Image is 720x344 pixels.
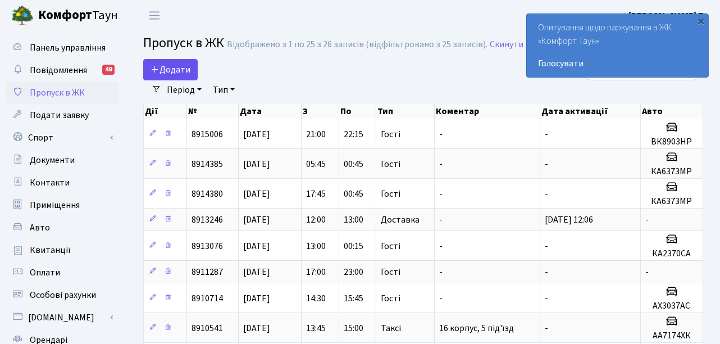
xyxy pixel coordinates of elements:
div: × [696,15,707,26]
h5: ВК8903НР [645,137,698,147]
th: № [187,103,239,119]
span: 8914380 [192,188,223,200]
span: - [439,128,443,141]
span: 8910541 [192,322,223,334]
b: Комфорт [38,6,92,24]
span: Приміщення [30,199,80,211]
div: 49 [102,65,115,75]
span: Гості [381,130,400,139]
a: Період [162,80,206,99]
span: Гості [381,160,400,169]
span: 22:15 [344,128,363,141]
a: Додати [143,59,198,80]
h5: AA7174XК [645,331,698,341]
a: Спорт [6,126,118,149]
span: - [545,266,548,278]
span: - [439,158,443,170]
span: 13:45 [306,322,326,334]
span: [DATE] [243,214,270,226]
span: [DATE] 12:06 [545,214,593,226]
a: Повідомлення49 [6,59,118,82]
a: Пропуск в ЖК [6,82,118,104]
span: 8914385 [192,158,223,170]
span: - [545,158,548,170]
a: Панель управління [6,37,118,59]
button: Переключити навігацію [140,6,168,25]
span: Документи [30,154,75,166]
span: - [439,240,443,252]
span: - [545,322,548,334]
span: Гості [381,268,400,277]
th: Тип [376,103,435,119]
span: 8910714 [192,292,223,305]
span: 00:45 [344,188,363,200]
span: Таксі [381,324,401,333]
span: 23:00 [344,266,363,278]
div: Відображено з 1 по 25 з 26 записів (відфільтровано з 25 записів). [227,39,487,50]
div: Опитування щодо паркування в ЖК «Комфорт Таун» [527,14,708,77]
span: Пропуск в ЖК [143,33,224,53]
a: Подати заявку [6,104,118,126]
span: 15:45 [344,292,363,305]
th: Дата [239,103,302,119]
span: [DATE] [243,322,270,334]
a: [PERSON_NAME] П. [628,9,707,22]
span: - [439,188,443,200]
span: - [645,214,649,226]
h5: КА6373МР [645,166,698,177]
th: Дата активації [540,103,641,119]
span: Пропуск в ЖК [30,87,85,99]
h5: АХ3037АС [645,301,698,311]
span: 17:00 [306,266,326,278]
span: 16 корпус, 5 під'їзд [439,322,514,334]
span: [DATE] [243,240,270,252]
span: Доставка [381,215,420,224]
th: Авто [641,103,703,119]
img: logo.png [11,4,34,27]
span: [DATE] [243,158,270,170]
span: - [645,266,649,278]
span: 8911287 [192,266,223,278]
span: 8913076 [192,240,223,252]
span: 14:30 [306,292,326,305]
a: [DOMAIN_NAME] [6,306,118,329]
b: [PERSON_NAME] П. [628,10,707,22]
th: З [302,103,339,119]
span: [DATE] [243,188,270,200]
span: Гості [381,189,400,198]
a: Оплати [6,261,118,284]
span: 00:45 [344,158,363,170]
span: 12:00 [306,214,326,226]
a: Документи [6,149,118,171]
span: - [439,214,443,226]
span: 13:00 [306,240,326,252]
a: Авто [6,216,118,239]
span: Таун [38,6,118,25]
span: Гості [381,242,400,251]
span: Оплати [30,266,60,279]
span: 00:15 [344,240,363,252]
span: 05:45 [306,158,326,170]
span: - [545,128,548,141]
span: Додати [151,64,190,76]
span: [DATE] [243,128,270,141]
span: 21:00 [306,128,326,141]
span: Панель управління [30,42,106,54]
span: - [439,292,443,305]
span: Подати заявку [30,109,89,121]
span: 13:00 [344,214,363,226]
th: Дії [144,103,187,119]
span: - [545,292,548,305]
span: - [545,188,548,200]
span: Повідомлення [30,64,87,76]
span: Квитанції [30,244,71,256]
h5: КА2370СА [645,248,698,259]
a: Приміщення [6,194,118,216]
span: - [439,266,443,278]
a: Тип [208,80,239,99]
a: Особові рахунки [6,284,118,306]
span: 15:00 [344,322,363,334]
span: Особові рахунки [30,289,96,301]
a: Квитанції [6,239,118,261]
a: Скинути [490,39,523,50]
